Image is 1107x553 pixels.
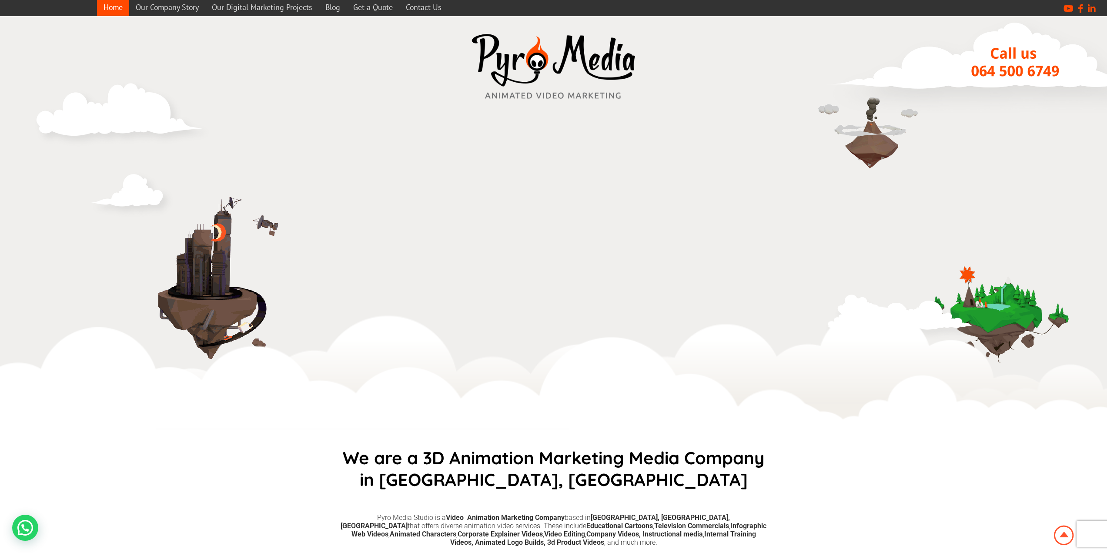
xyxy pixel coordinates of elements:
b: Internal Training Videos, Animated Logo Builds, 3d Product Videos [450,530,756,546]
b: Corporate Explainer Videos [458,530,543,538]
strong: Video Animation Marketing Company [446,513,565,522]
img: Animation Studio South Africa [1052,524,1076,547]
b: Educational Cartoons [586,522,653,530]
img: explainer videos durban [80,181,297,428]
b: Video Editing [544,530,585,538]
strong: [GEOGRAPHIC_DATA], [GEOGRAPHIC_DATA], [GEOGRAPHIC_DATA] [341,513,730,530]
b: Company Videos, Instructional media [586,530,703,538]
img: video marketing company durban [923,234,1076,386]
img: explainer videos [826,290,978,344]
h1: We are a 3D Animation Marketing Media Company in [GEOGRAPHIC_DATA], [GEOGRAPHIC_DATA] [336,447,771,490]
a: video marketing media company westville durban logo [467,29,641,106]
img: video production [32,81,210,150]
b: Infographic Web Videos [351,522,767,538]
img: video marketing media company westville durban logo [467,29,641,104]
p: Pyro Media Studio is a based in that offers diverse animation video services. These include , , ,... [341,513,767,546]
img: media company durban [815,77,923,186]
b: Television Commercials [654,522,729,530]
img: corporate videos [88,168,180,222]
b: Animated Characters [390,530,456,538]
